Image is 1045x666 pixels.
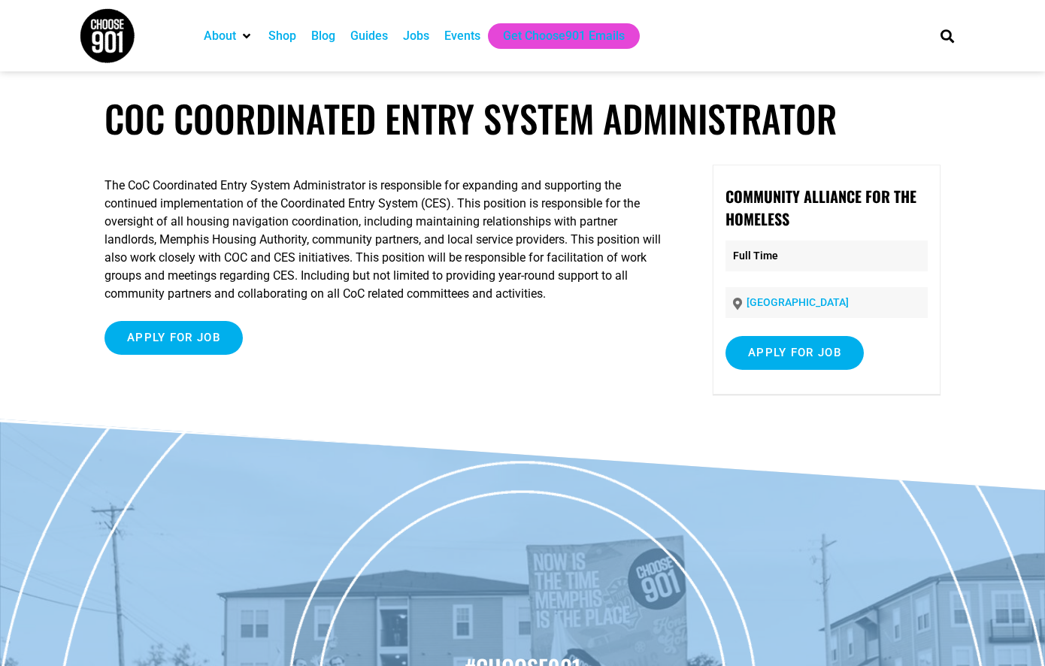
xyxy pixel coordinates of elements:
[104,96,940,141] h1: CoC Coordinated Entry System Administrator
[311,27,335,45] a: Blog
[725,336,864,370] input: Apply for job
[403,27,429,45] a: Jobs
[196,23,915,49] nav: Main nav
[196,23,261,49] div: About
[725,185,916,230] strong: Community Alliance for the Homeless
[350,27,388,45] a: Guides
[204,27,236,45] a: About
[104,177,671,303] p: The CoC Coordinated Entry System Administrator is responsible for expanding and supporting the co...
[268,27,296,45] a: Shop
[747,296,849,308] a: [GEOGRAPHIC_DATA]
[725,241,928,271] p: Full Time
[104,321,243,355] input: Apply for job
[503,27,625,45] a: Get Choose901 Emails
[444,27,480,45] a: Events
[935,23,960,48] div: Search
